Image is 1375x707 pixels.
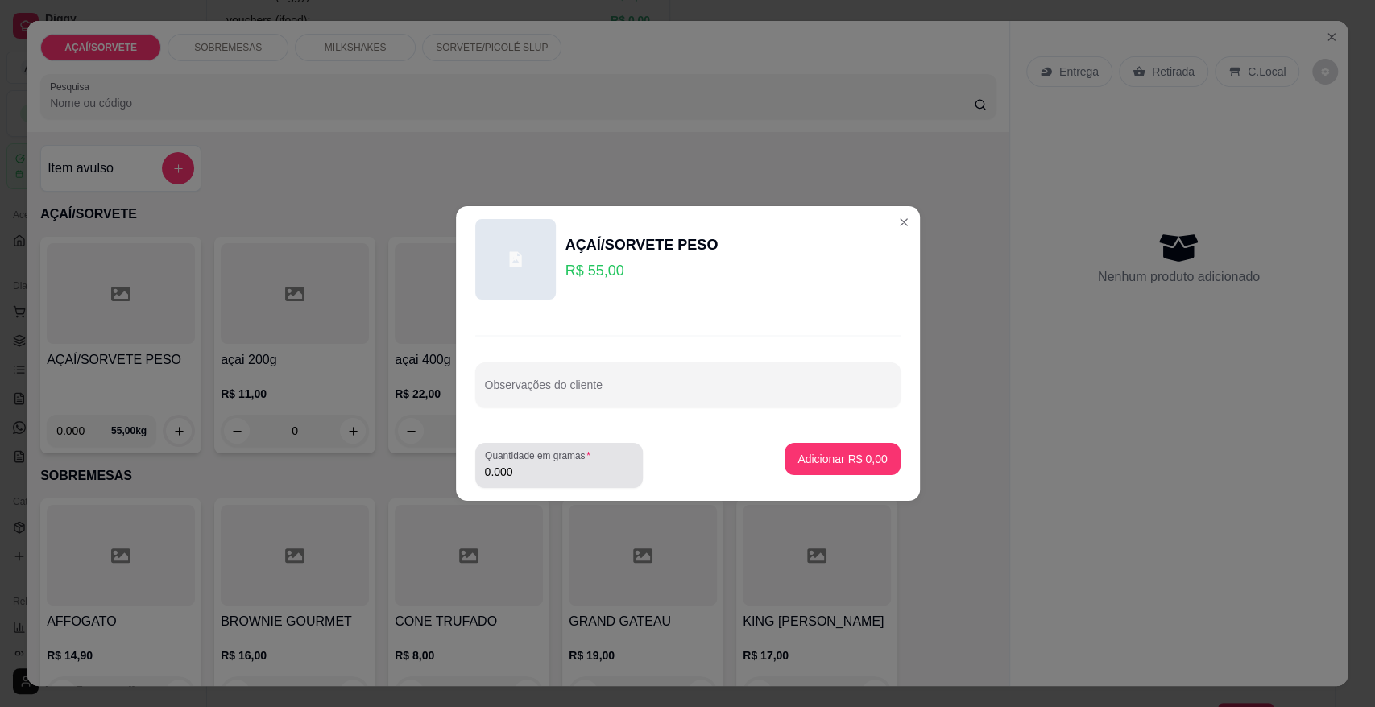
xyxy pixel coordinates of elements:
[797,451,887,467] p: Adicionar R$ 0,00
[565,259,719,282] p: R$ 55,00
[565,234,719,256] div: AÇAÍ/SORVETE PESO
[485,464,633,480] input: Quantidade em gramas
[485,449,596,462] label: Quantidade em gramas
[485,383,891,399] input: Observações do cliente
[785,443,900,475] button: Adicionar R$ 0,00
[891,209,917,235] button: Close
